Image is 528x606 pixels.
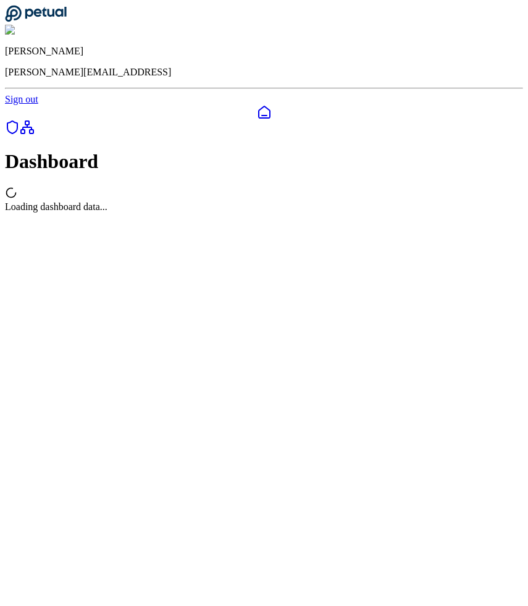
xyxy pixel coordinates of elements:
p: [PERSON_NAME][EMAIL_ADDRESS] [5,67,523,78]
img: Andrew Li [5,25,58,36]
a: Sign out [5,94,38,104]
a: Dashboard [5,105,523,120]
a: SOC [5,126,20,137]
h1: Dashboard [5,150,523,173]
p: [PERSON_NAME] [5,46,523,57]
div: Loading dashboard data... [5,201,523,213]
a: Go to Dashboard [5,14,67,24]
a: Integrations [20,126,35,137]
